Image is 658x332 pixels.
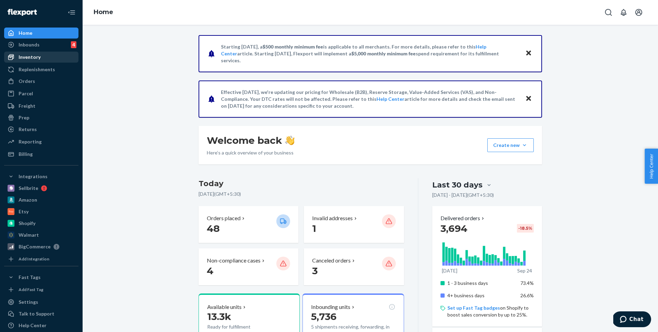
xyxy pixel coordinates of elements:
[632,6,646,19] button: Open account menu
[4,39,78,50] a: Inbounds4
[4,320,78,331] a: Help Center
[71,41,76,48] div: 4
[4,100,78,111] a: Freight
[441,214,486,222] button: Delivered orders
[221,43,519,64] p: Starting [DATE], a is applicable to all merchants. For more details, please refer to this article...
[199,248,298,285] button: Non-compliance cases 4
[312,257,351,265] p: Canceled orders
[312,265,318,277] span: 3
[19,310,54,317] div: Talk to Support
[304,248,404,285] button: Canceled orders 3
[19,103,35,109] div: Freight
[4,183,78,194] a: Sellbrite
[517,224,534,233] div: -18.5 %
[207,257,261,265] p: Non-compliance cases
[311,303,350,311] p: Inbounding units
[376,96,404,102] a: Help Center
[199,178,404,189] h3: Today
[432,180,482,190] div: Last 30 days
[207,149,295,156] p: Here’s a quick overview of your business
[447,305,500,311] a: Set up Fast Tag badges
[19,274,41,281] div: Fast Tags
[520,280,534,286] span: 73.4%
[221,89,519,109] p: Effective [DATE], we're updating our pricing for Wholesale (B2B), Reserve Storage, Value-Added Se...
[207,265,213,277] span: 4
[4,255,78,263] a: Add Integration
[447,292,515,299] p: 4+ business days
[4,297,78,308] a: Settings
[432,192,494,199] p: [DATE] - [DATE] ( GMT+5:30 )
[199,191,404,197] p: [DATE] ( GMT+5:30 )
[4,52,78,63] a: Inventory
[19,232,39,238] div: Walmart
[4,286,78,294] a: Add Fast Tag
[263,44,323,50] span: $500 monthly minimum fee
[645,149,658,184] button: Help Center
[19,151,33,158] div: Billing
[4,64,78,75] a: Replenishments
[4,112,78,123] a: Prep
[19,41,40,48] div: Inbounds
[602,6,615,19] button: Open Search Box
[19,78,35,85] div: Orders
[312,214,353,222] p: Invalid addresses
[19,322,46,329] div: Help Center
[19,114,29,121] div: Prep
[4,88,78,99] a: Parcel
[4,308,78,319] button: Talk to Support
[447,280,515,287] p: 1 - 3 business days
[19,66,55,73] div: Replenishments
[19,208,29,215] div: Etsy
[19,299,38,306] div: Settings
[520,292,534,298] span: 26.6%
[199,206,298,243] button: Orders placed 48
[207,303,242,311] p: Available units
[207,323,271,330] p: Ready for fulfillment
[207,223,220,234] span: 48
[487,138,534,152] button: Create new
[4,241,78,252] a: BigCommerce
[65,6,78,19] button: Close Navigation
[442,267,457,274] p: [DATE]
[207,311,231,322] span: 13.3k
[8,9,37,16] img: Flexport logo
[304,206,404,243] button: Invalid addresses 1
[4,272,78,283] button: Fast Tags
[88,2,119,22] ol: breadcrumbs
[524,94,533,104] button: Close
[19,54,41,61] div: Inventory
[312,223,316,234] span: 1
[4,171,78,182] button: Integrations
[311,311,337,322] span: 5,736
[207,134,295,147] h1: Welcome back
[351,51,416,56] span: $5,000 monthly minimum fee
[613,311,651,329] iframe: Opens a widget where you can chat to one of our agents
[19,185,38,192] div: Sellbrite
[19,196,37,203] div: Amazon
[19,256,49,262] div: Add Integration
[4,229,78,240] a: Walmart
[447,304,534,318] p: on Shopify to boost sales conversion by up to 25%.
[4,149,78,160] a: Billing
[19,126,37,133] div: Returns
[4,136,78,147] a: Reporting
[207,214,241,222] p: Orders placed
[4,124,78,135] a: Returns
[94,8,113,16] a: Home
[4,218,78,229] a: Shopify
[524,49,533,58] button: Close
[19,287,43,292] div: Add Fast Tag
[19,243,51,250] div: BigCommerce
[19,90,33,97] div: Parcel
[4,28,78,39] a: Home
[19,220,35,227] div: Shopify
[4,206,78,217] a: Etsy
[441,223,467,234] span: 3,694
[617,6,630,19] button: Open notifications
[517,267,532,274] p: Sep 24
[19,138,42,145] div: Reporting
[4,76,78,87] a: Orders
